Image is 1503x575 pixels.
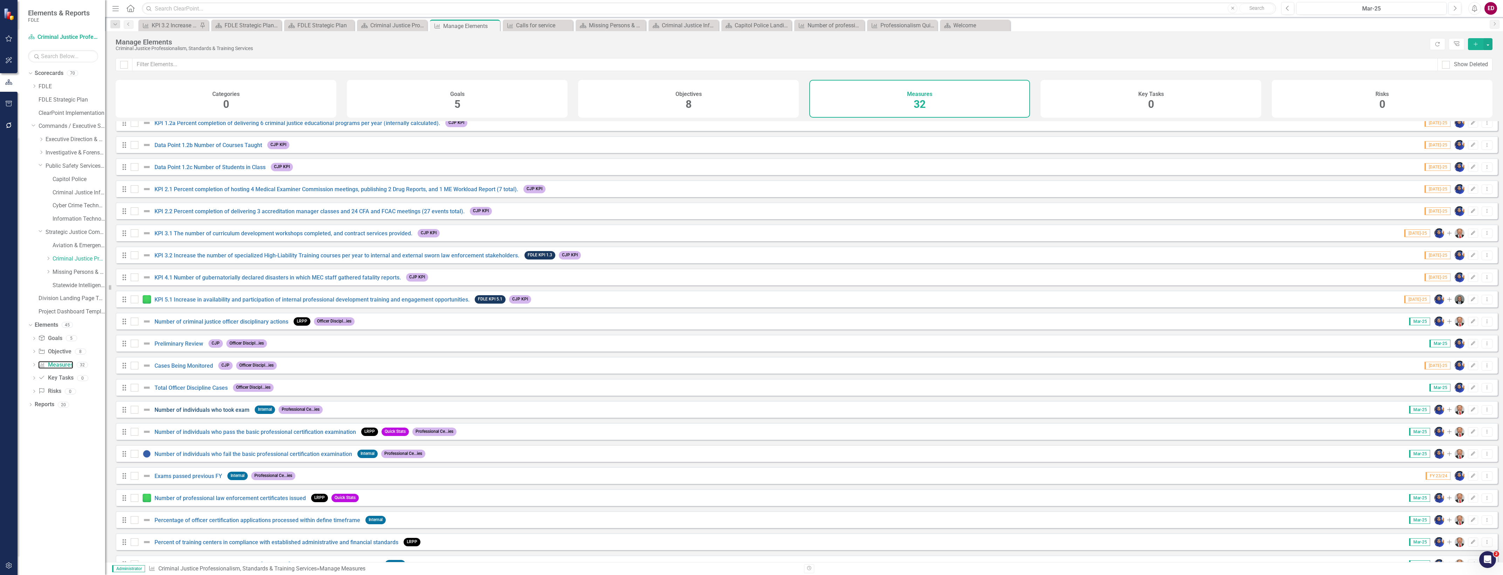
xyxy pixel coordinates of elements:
a: KPI 2.1 Percent completion of hosting 4 Medical Examiner Commission meetings, publishing 2 Drug R... [155,186,518,193]
span: Professional Ce...ies [279,406,323,414]
span: [DATE]-25 [1425,119,1450,127]
span: Elements & Reports [28,9,90,17]
span: CJP [208,339,223,347]
img: Not Defined [143,185,151,193]
span: Professional Ce...ies [251,472,295,480]
a: ClearPoint Implementation [39,109,105,117]
div: Calls for service [516,21,571,30]
span: Internal [227,472,248,480]
span: [DATE]-25 [1425,251,1450,259]
img: Somi Akter [1455,162,1464,172]
a: Risks [38,387,61,395]
span: Mar-25 [1409,406,1430,414]
span: CJP KPI [470,207,492,215]
img: Brett Kirkland [1455,228,1464,238]
a: Total Officer Discipline Cases [155,385,228,391]
a: Criminal Justice Professionalism, Standards & Training Services [158,565,317,572]
span: FDLE KPI 1.3 [524,251,555,259]
a: Number of professional law enforcement certificates issued [796,21,863,30]
div: Manage Elements [443,22,498,30]
span: Mar-25 [1409,516,1430,524]
img: Not Defined [143,516,151,524]
span: LRPP [294,317,310,325]
div: 8 [75,348,86,354]
div: Manage Elements [116,38,1426,46]
span: Officer Discipl...ies [226,339,267,347]
span: CJP KPI [271,163,293,171]
img: Brett Kirkland [1455,449,1464,459]
img: Not Defined [143,472,151,480]
img: Somi Akter [1455,118,1464,128]
img: Somi Akter [1455,361,1464,370]
a: Measures [38,361,73,369]
div: KPI 3.2 Increase the number of specialized High-Liability Training courses per year to internal a... [152,21,198,30]
img: Somi Akter [1455,184,1464,194]
h4: Objectives [675,91,702,97]
div: 32 [77,362,88,368]
a: Cyber Crime Technology & Telecommunications [53,202,105,210]
span: LRPP [311,494,328,502]
span: Mar-25 [1409,494,1430,502]
span: CJP KPI [267,141,289,149]
img: Not Defined [143,119,151,127]
img: Not Defined [143,339,151,348]
a: Missing Persons & Offender Enforcement [53,268,105,276]
span: 0 [1379,98,1385,110]
span: [DATE]-25 [1404,229,1430,237]
a: Executive Direction & Business Support [46,136,105,144]
img: Patrick Crough [1455,295,1464,304]
div: Show Deleted [1454,61,1488,69]
span: 2 [1494,551,1499,557]
span: Quick Stats [382,428,409,436]
span: Mar-25 [1429,384,1450,392]
a: Statewide Intelligence [53,282,105,290]
small: FDLE [28,17,90,23]
div: 0 [77,375,88,381]
span: [DATE]-25 [1425,273,1450,281]
span: CJP KPI [406,273,428,281]
div: FDLE Strategic Plan Quick View Charts [225,21,280,30]
span: Professional Ce...ies [412,428,457,436]
div: FDLE Strategic Plan [297,21,352,30]
div: Number of professional law enforcement certificates issued [808,21,863,30]
img: Not Defined [143,251,151,259]
a: FDLE Strategic Plan [286,21,352,30]
a: Criminal Justice Information Services Landing Page [650,21,717,30]
img: Not Defined [143,406,151,414]
span: CJP KPI [418,229,440,237]
a: KPI 1.2a Percent completion of delivering 6 criminal justice educational programs per year (inter... [155,120,440,126]
h4: Goals [450,91,465,97]
span: Mar-25 [1409,538,1430,546]
span: [DATE]-25 [1425,163,1450,171]
span: CJP [218,361,233,369]
div: Missing Persons & Offender Enforcement Landing Page [589,21,644,30]
img: Not Defined [143,538,151,546]
a: FDLE Strategic Plan Quick View Charts [213,21,280,30]
span: Mar-25 [1409,428,1430,436]
span: [DATE]-25 [1404,296,1430,303]
a: FDLE Strategic Plan [39,96,105,104]
a: KPI 5.1 Increase in availability and participation of internal professional development training ... [155,296,469,303]
img: Somi Akter [1434,559,1444,569]
a: Welcome [942,21,1008,30]
a: Criminal Justice Professionalism, Standards & Training Services [53,255,105,263]
span: 0 [1148,98,1154,110]
span: [DATE]-25 [1425,141,1450,149]
img: Not Defined [143,141,151,149]
div: 5 [66,335,77,341]
img: Somi Akter [1455,206,1464,216]
span: Mar-25 [1409,450,1430,458]
span: 32 [914,98,926,110]
span: CJP KPI [559,251,581,259]
a: KPI 2.2 Percent completion of delivering 3 accreditation manager classes and 24 CFA and FCAC meet... [155,208,465,215]
span: Internal [357,450,378,458]
button: Search [1239,4,1274,13]
span: Mar-25 [1409,560,1430,568]
img: Not Defined [143,229,151,237]
a: Information Technology Services [53,215,105,223]
span: LRPP [361,428,378,436]
a: Exams passed previous FY [155,473,222,479]
div: Capitol Police Landing [735,21,790,30]
a: KPI 3.2 Increase the number of specialized High-Liability Training courses per year to internal a... [155,252,519,259]
a: Cases Being Monitored [155,362,213,369]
